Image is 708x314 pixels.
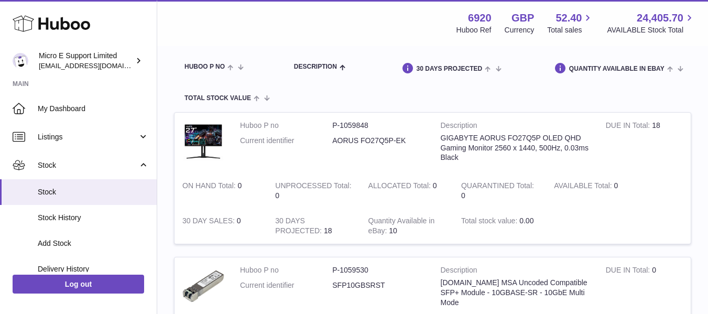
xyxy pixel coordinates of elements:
img: contact@micropcsupport.com [13,53,28,69]
td: 0 [175,208,267,244]
dt: Huboo P no [240,265,332,275]
span: Delivery History [38,264,149,274]
strong: ON HAND Total [182,181,238,192]
strong: ALLOCATED Total [368,181,433,192]
strong: 30 DAY SALES [182,216,237,228]
span: 24,405.70 [637,11,683,25]
strong: 6920 [468,11,492,25]
td: 0 [546,173,639,209]
dd: AORUS FO27Q5P-EK [332,136,424,146]
span: Total stock value [184,95,251,102]
span: 52.40 [555,11,582,25]
td: 0 [175,173,267,209]
strong: Quantity Available in eBay [368,216,435,237]
div: GIGABYTE AORUS FO27Q5P OLED QHD Gaming Monitor 2560 x 1440, 500Hz, 0.03ms Black [441,133,590,163]
span: Quantity Available in eBay [569,66,665,72]
td: 10 [361,208,453,244]
strong: 30 DAYS PROJECTED [275,216,324,237]
dd: P-1059530 [332,265,424,275]
span: [EMAIL_ADDRESS][DOMAIN_NAME] [39,61,154,70]
span: Huboo P no [184,63,225,70]
td: 0 [267,173,360,209]
span: Stock [38,187,149,197]
div: Huboo Ref [456,25,492,35]
td: 18 [267,208,360,244]
img: product image [182,121,224,163]
dt: Current identifier [240,136,332,146]
strong: QUARANTINED Total [461,181,534,192]
span: 30 DAYS PROJECTED [417,66,483,72]
strong: Total stock value [461,216,519,228]
strong: Description [441,265,590,278]
span: 0 [461,191,465,200]
strong: DUE IN Total [606,121,652,132]
span: Description [294,63,337,70]
span: My Dashboard [38,104,149,114]
strong: Description [441,121,590,133]
td: 0 [361,173,453,209]
span: Stock [38,160,138,170]
span: Total sales [547,25,594,35]
strong: AVAILABLE Total [554,181,614,192]
dt: Huboo P no [240,121,332,131]
div: Currency [505,25,535,35]
a: Log out [13,275,144,294]
span: Listings [38,132,138,142]
div: Micro E Support Limited [39,51,133,71]
dt: Current identifier [240,280,332,290]
div: [DOMAIN_NAME] MSA Uncoded Compatible SFP+ Module - 10GBASE-SR - 10GbE Multi Mode [441,278,590,308]
img: product image [182,265,224,307]
span: Stock History [38,213,149,223]
strong: DUE IN Total [606,266,652,277]
dd: P-1059848 [332,121,424,131]
dd: SFP10GBSRST [332,280,424,290]
span: 0.00 [519,216,533,225]
strong: GBP [511,11,534,25]
strong: UNPROCESSED Total [275,181,351,192]
span: AVAILABLE Stock Total [607,25,695,35]
td: 18 [598,113,691,173]
a: 24,405.70 AVAILABLE Stock Total [607,11,695,35]
a: 52.40 Total sales [547,11,594,35]
span: Add Stock [38,239,149,248]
